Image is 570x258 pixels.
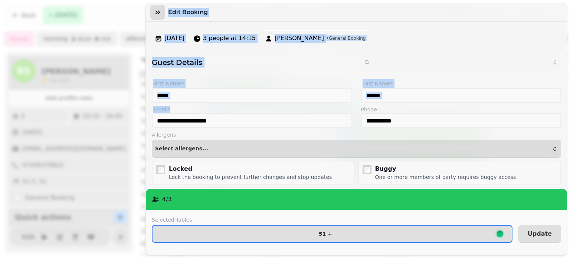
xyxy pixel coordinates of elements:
[518,225,561,243] button: Update
[164,34,184,43] span: [DATE]
[169,164,332,173] div: Locked
[152,57,354,68] h2: Guest Details
[528,231,552,237] span: Update
[375,164,516,173] div: Buggy
[375,173,516,181] div: One or more members of party requires buggy access
[361,106,561,113] label: Phone
[152,131,561,138] label: Allergens
[152,106,352,113] label: Email*
[168,8,211,17] h3: Edit Booking
[319,231,332,236] p: 51 +
[155,146,208,152] span: Select allergens...
[152,140,561,158] button: Select allergens...
[203,34,256,43] span: 3 people at 14:15
[169,173,332,181] div: Lock the booking to prevent further changes and stop updates
[152,216,512,223] label: Selected Tables
[152,225,512,243] button: 51 +
[326,35,366,41] span: • General Booking
[152,79,352,88] label: First Name*
[162,195,172,204] p: 4 / 3
[275,34,324,43] span: [PERSON_NAME]
[361,79,561,88] label: Last Name*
